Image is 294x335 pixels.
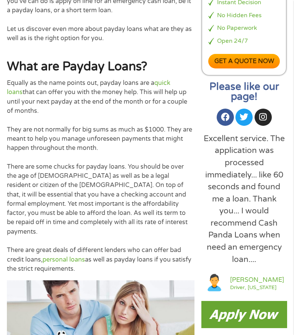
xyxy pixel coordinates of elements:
[230,275,284,285] a: [PERSON_NAME]
[7,78,194,115] p: Equally as the name points out, payday loans are a that can offer you with the money help. This w...
[208,37,279,46] li: Open 24/7
[208,11,279,20] li: No Hidden Fees
[7,59,194,75] h2: What are Payday Loans?
[7,246,194,273] p: There are great deals of different lenders who can offer bad credit loans, as well as payday loan...
[7,125,194,153] p: They are not normally for big sums as much as $1000. They are meant to help you manage unforeseen...
[201,82,287,102] h2: Please like our page!​
[42,256,85,263] a: personal loans
[201,133,287,266] div: Excellent service. The application was processed immediately... like 60 seconds and found me a lo...
[230,285,284,290] a: Driver, [US_STATE]
[7,24,194,43] p: Let us discover even more about payday loans what are they as well as is the right option for you.
[208,24,279,33] li: No Paperwork
[201,301,287,328] img: Payday loans now
[7,162,194,236] p: There are some chucks for payday loans. You should be over the age of [DEMOGRAPHIC_DATA] as well ...
[208,54,279,69] a: Get a quote now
